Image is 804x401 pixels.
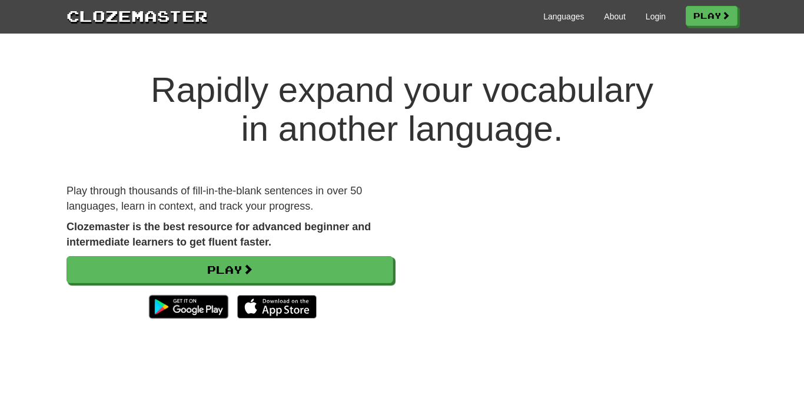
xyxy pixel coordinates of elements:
[67,221,371,248] strong: Clozemaster is the best resource for advanced beginner and intermediate learners to get fluent fa...
[67,184,393,214] p: Play through thousands of fill-in-the-blank sentences in over 50 languages, learn in context, and...
[143,289,234,324] img: Get it on Google Play
[67,256,393,283] a: Play
[686,6,737,26] a: Play
[67,5,208,26] a: Clozemaster
[543,11,584,22] a: Languages
[237,295,317,319] img: Download_on_the_App_Store_Badge_US-UK_135x40-25178aeef6eb6b83b96f5f2d004eda3bffbb37122de64afbaef7...
[646,11,666,22] a: Login
[604,11,626,22] a: About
